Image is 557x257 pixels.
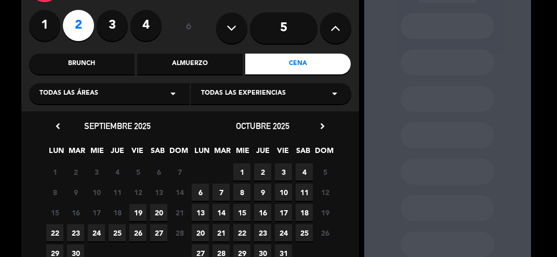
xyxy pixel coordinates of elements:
[88,224,105,241] span: 24
[48,145,65,162] span: LUN
[167,87,179,100] i: arrow_drop_down
[88,204,105,221] span: 17
[169,145,187,162] span: DOM
[46,184,63,201] span: 8
[296,163,313,181] span: 4
[275,163,292,181] span: 3
[39,88,98,99] span: Todas las áreas
[129,204,147,221] span: 19
[150,224,167,241] span: 27
[192,224,209,241] span: 20
[67,224,84,241] span: 23
[150,184,167,201] span: 13
[275,184,292,201] span: 10
[213,204,230,221] span: 14
[213,184,230,201] span: 7
[254,204,271,221] span: 16
[46,163,63,181] span: 1
[254,184,271,201] span: 9
[67,163,84,181] span: 2
[29,54,135,74] div: Brunch
[88,163,105,181] span: 3
[233,224,250,241] span: 22
[52,121,63,132] i: chevron_left
[233,184,250,201] span: 8
[316,163,334,181] span: 5
[233,204,250,221] span: 15
[68,145,85,162] span: MAR
[150,163,167,181] span: 6
[109,204,126,221] span: 18
[88,145,105,162] span: MIE
[316,184,334,201] span: 12
[172,10,206,46] div: ó
[275,224,292,241] span: 24
[137,54,243,74] div: Almuerzo
[84,121,151,131] span: septiembre 2025
[213,224,230,241] span: 21
[29,10,60,41] label: 1
[171,163,188,181] span: 7
[192,184,209,201] span: 6
[129,145,146,162] span: VIE
[315,145,332,162] span: DOM
[328,87,341,100] i: arrow_drop_down
[109,184,126,201] span: 11
[67,204,84,221] span: 16
[214,145,231,162] span: MAR
[316,204,334,221] span: 19
[296,224,313,241] span: 25
[233,163,250,181] span: 1
[129,224,147,241] span: 26
[63,10,94,41] label: 2
[234,145,251,162] span: MIE
[192,204,209,221] span: 13
[254,163,271,181] span: 2
[317,121,328,132] i: chevron_right
[295,145,312,162] span: SAB
[88,184,105,201] span: 10
[46,204,63,221] span: 15
[171,224,188,241] span: 28
[201,88,286,99] span: Todas las experiencias
[274,145,291,162] span: VIE
[129,184,147,201] span: 12
[109,163,126,181] span: 4
[296,204,313,221] span: 18
[193,145,210,162] span: LUN
[109,224,126,241] span: 25
[245,54,351,74] div: Cena
[275,204,292,221] span: 17
[316,224,334,241] span: 26
[150,204,167,221] span: 20
[254,145,271,162] span: JUE
[254,224,271,241] span: 23
[129,163,147,181] span: 5
[130,10,162,41] label: 4
[97,10,128,41] label: 3
[67,184,84,201] span: 9
[236,121,289,131] span: octubre 2025
[149,145,166,162] span: SAB
[171,184,188,201] span: 14
[46,224,63,241] span: 22
[296,184,313,201] span: 11
[109,145,126,162] span: JUE
[171,204,188,221] span: 21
